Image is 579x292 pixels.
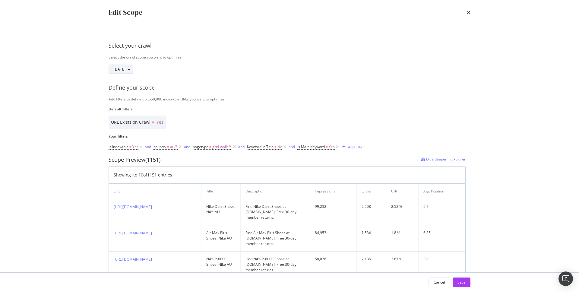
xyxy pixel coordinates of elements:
[247,144,274,149] span: Keyword in Title
[145,144,151,150] button: and
[289,144,295,150] button: and
[329,143,335,151] span: Yes
[362,230,381,236] div: 1,534
[109,156,160,164] div: Scope Preview (1151)
[274,144,277,149] span: =
[206,230,236,241] div: Air Max Plus Shoes. Nike AU
[315,204,352,209] div: 99,232
[362,256,381,262] div: 2,136
[109,97,470,102] div: Add filters to define up to 50,000 indexable URLs you want to optimize.
[391,204,413,209] div: 2.52 %
[340,143,364,151] button: Add Filter
[434,280,445,285] div: Cancel
[114,204,152,209] a: [URL][DOMAIN_NAME]
[238,144,245,150] button: and
[145,144,151,149] div: and
[423,256,460,262] div: 3.8
[109,42,470,50] div: Select your crawl
[421,156,466,164] a: Dive deeper in Explorer
[362,204,381,209] div: 2,508
[167,144,169,149] span: =
[153,144,166,149] span: country
[315,230,352,236] div: 84,953
[426,157,466,162] span: Dive deeper in Explorer
[152,119,154,125] span: =
[289,144,295,149] div: and
[184,144,190,150] button: and
[109,55,470,60] div: Select the crawl scope you want to optimize.
[114,67,125,72] span: 2025 Oct. 8th
[423,230,460,236] div: 6.35
[429,278,450,287] button: Cancel
[297,144,325,149] span: Is Main Keyword
[206,256,236,267] div: Nike P-6000 Shoes. Nike AU
[315,256,352,262] div: 58,076
[206,204,236,215] div: Nike Dunk Shoes. Nike AU
[453,278,470,287] button: Save
[245,256,305,273] div: Find Nike P-6000 Shoes at [DOMAIN_NAME]. Free 30-day member returns.
[391,230,413,236] div: 1.8 %
[277,143,282,151] span: No
[212,143,232,151] span: grid-walls/*
[109,134,466,139] label: Your filters
[467,7,470,17] div: times
[209,144,211,149] span: =
[391,256,413,262] div: 3.67 %
[114,172,172,178] div: Showing 1 to 10 of 1151 entries
[132,143,138,151] span: Yes
[310,184,357,199] th: Impressions
[184,144,190,149] div: and
[423,204,460,209] div: 5.7
[245,204,305,220] div: Find Nike Dunk Shoes at [DOMAIN_NAME]. Free 30-day member returns.
[558,271,573,286] div: Open Intercom Messenger
[201,184,241,199] th: Title
[111,119,150,125] span: URL Exists on Crawl
[129,144,131,149] span: =
[109,84,470,92] div: Define your scope
[326,144,328,149] span: =
[114,230,152,236] a: [URL][DOMAIN_NAME]
[157,119,163,125] span: Yes
[348,144,364,150] div: Add Filter
[109,7,142,17] div: Edit Scope
[109,144,128,149] span: Is Indexable
[245,230,305,246] div: Find Air Max Plus Shoes at [DOMAIN_NAME]. Free 30-day member returns.
[109,65,133,74] button: [DATE]
[238,144,245,149] div: and
[109,106,466,112] label: Default filters
[109,184,201,199] th: URL
[193,144,208,149] span: pagetype
[114,257,152,262] a: [URL][DOMAIN_NAME]
[457,280,466,285] div: Save
[357,184,386,199] th: Clicks
[386,184,419,199] th: CTR
[241,184,310,199] th: Description
[419,184,465,199] th: Avg. Position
